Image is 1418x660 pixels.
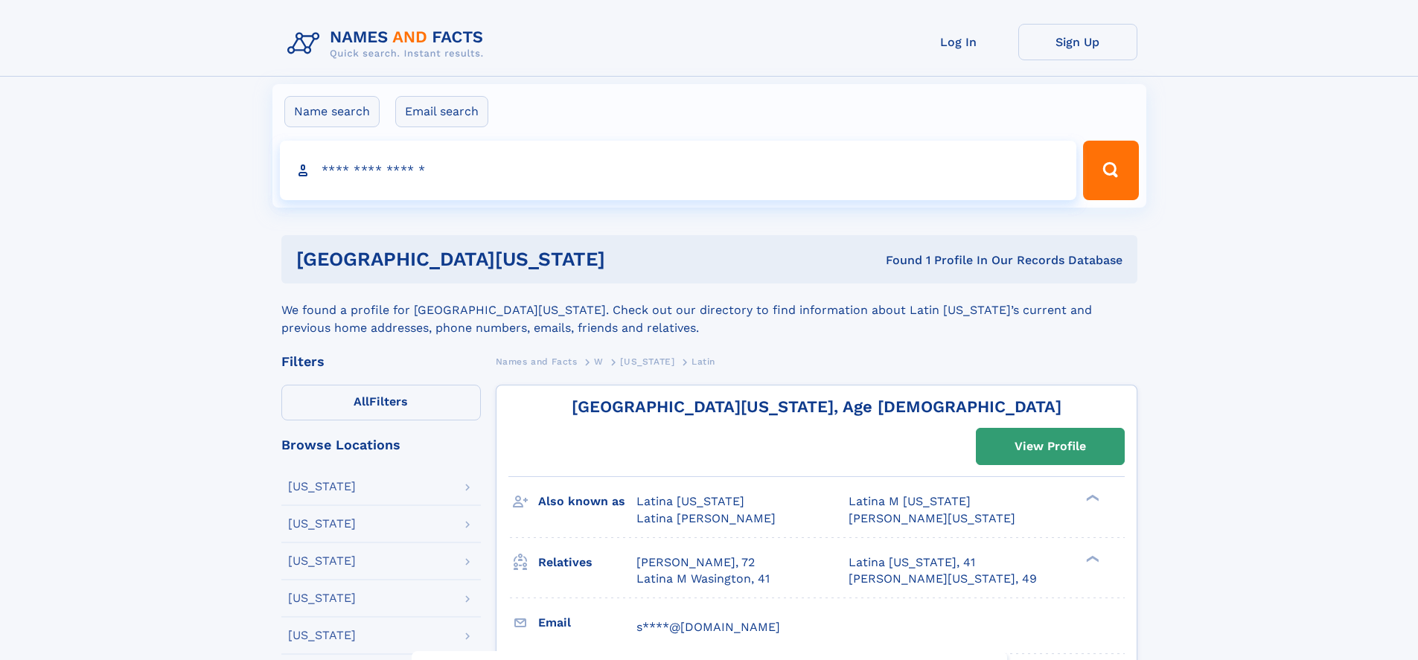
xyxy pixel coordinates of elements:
span: [PERSON_NAME][US_STATE] [849,511,1015,525]
span: [US_STATE] [620,356,674,367]
a: [US_STATE] [620,352,674,371]
div: Filters [281,355,481,368]
div: Found 1 Profile In Our Records Database [745,252,1122,269]
a: Latina [US_STATE], 41 [849,554,975,571]
a: Sign Up [1018,24,1137,60]
a: [PERSON_NAME][US_STATE], 49 [849,571,1037,587]
div: View Profile [1015,429,1086,464]
h3: Email [538,610,636,635]
a: [PERSON_NAME], 72 [636,554,755,571]
a: View Profile [977,429,1124,464]
a: W [594,352,604,371]
div: Browse Locations [281,438,481,452]
div: ❯ [1082,554,1100,563]
h1: [GEOGRAPHIC_DATA][US_STATE] [296,250,746,269]
div: We found a profile for [GEOGRAPHIC_DATA][US_STATE]. Check out our directory to find information a... [281,283,1137,337]
div: [US_STATE] [288,629,356,641]
span: Latina [US_STATE] [636,494,744,508]
span: All [354,394,369,409]
a: Names and Facts [496,352,578,371]
div: [US_STATE] [288,555,356,567]
button: Search Button [1083,141,1138,200]
div: ❯ [1082,493,1100,503]
label: Filters [281,385,481,420]
label: Email search [395,96,488,127]
img: Logo Names and Facts [281,24,496,64]
label: Name search [284,96,380,127]
span: Latina M [US_STATE] [849,494,971,508]
div: [US_STATE] [288,592,356,604]
span: Latina [PERSON_NAME] [636,511,776,525]
span: W [594,356,604,367]
a: [GEOGRAPHIC_DATA][US_STATE], Age [DEMOGRAPHIC_DATA] [572,397,1061,416]
a: Latina M Wasington, 41 [636,571,770,587]
div: [US_STATE] [288,481,356,493]
a: Log In [899,24,1018,60]
input: search input [280,141,1077,200]
h3: Also known as [538,489,636,514]
span: Latin [692,356,715,367]
h3: Relatives [538,550,636,575]
div: [US_STATE] [288,518,356,530]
